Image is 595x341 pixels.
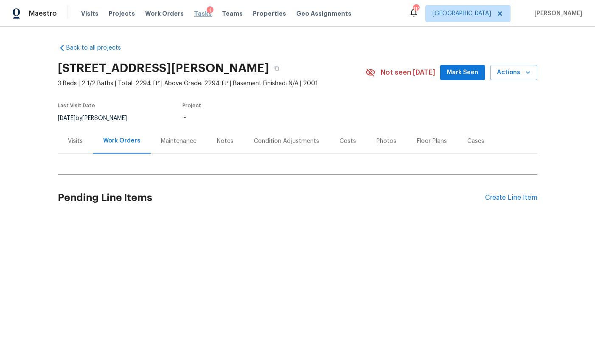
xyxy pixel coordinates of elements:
[447,67,478,78] span: Mark Seen
[161,137,196,145] div: Maintenance
[440,65,485,81] button: Mark Seen
[103,137,140,145] div: Work Orders
[29,9,57,18] span: Maestro
[58,44,139,52] a: Back to all projects
[58,103,95,108] span: Last Visit Date
[207,6,213,15] div: 1
[417,137,447,145] div: Floor Plans
[253,9,286,18] span: Properties
[68,137,83,145] div: Visits
[490,65,537,81] button: Actions
[296,9,351,18] span: Geo Assignments
[217,137,233,145] div: Notes
[58,64,269,73] h2: [STREET_ADDRESS][PERSON_NAME]
[81,9,98,18] span: Visits
[381,68,435,77] span: Not seen [DATE]
[58,79,365,88] span: 3 Beds | 2 1/2 Baths | Total: 2294 ft² | Above Grade: 2294 ft² | Basement Finished: N/A | 2001
[145,9,184,18] span: Work Orders
[222,9,243,18] span: Teams
[269,61,284,76] button: Copy Address
[182,113,345,119] div: ...
[58,113,137,123] div: by [PERSON_NAME]
[485,194,537,202] div: Create Line Item
[376,137,396,145] div: Photos
[58,115,76,121] span: [DATE]
[182,103,201,108] span: Project
[467,137,484,145] div: Cases
[109,9,135,18] span: Projects
[194,11,212,17] span: Tasks
[497,67,530,78] span: Actions
[254,137,319,145] div: Condition Adjustments
[413,5,419,14] div: 112
[340,137,356,145] div: Costs
[432,9,491,18] span: [GEOGRAPHIC_DATA]
[58,178,485,218] h2: Pending Line Items
[531,9,582,18] span: [PERSON_NAME]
